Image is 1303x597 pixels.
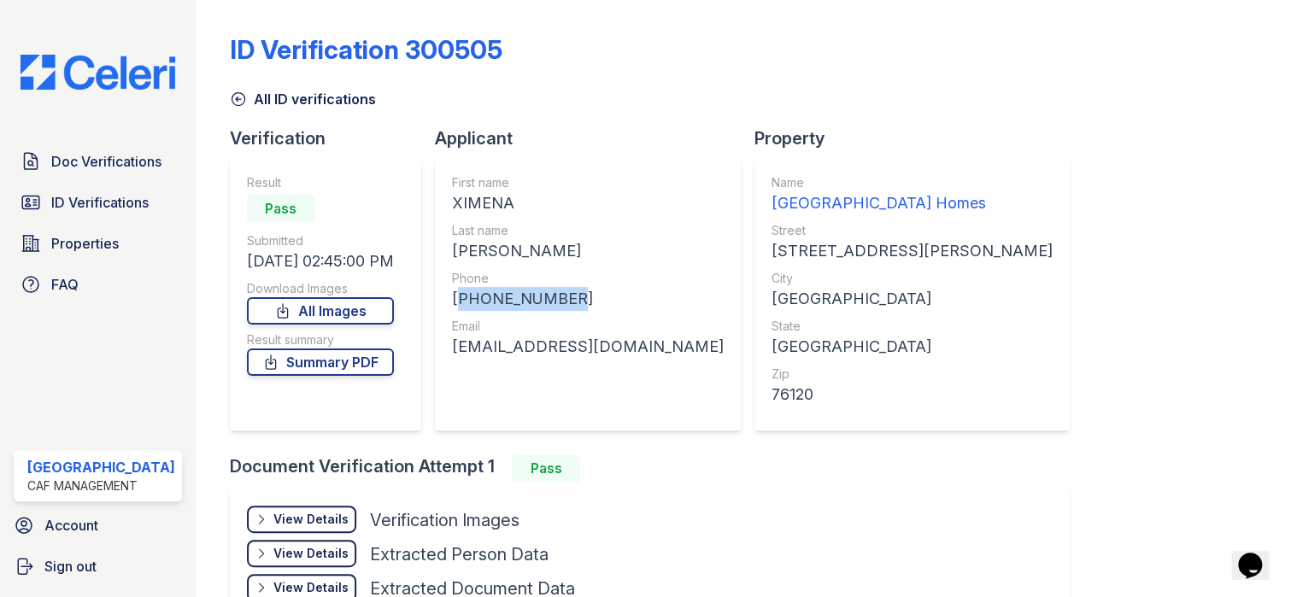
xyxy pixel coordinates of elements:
a: Properties [14,226,182,260]
div: View Details [273,545,349,562]
div: [PHONE_NUMBER] [452,287,724,311]
div: [GEOGRAPHIC_DATA] [772,287,1053,311]
div: View Details [273,511,349,528]
div: View Details [273,579,349,596]
a: Doc Verifications [14,144,182,179]
a: Summary PDF [247,348,394,376]
div: State [772,318,1053,335]
div: Pass [247,195,315,222]
span: Doc Verifications [51,151,161,172]
div: Last name [452,222,724,239]
div: Download Images [247,280,394,297]
div: [GEOGRAPHIC_DATA] [772,335,1053,359]
a: All ID verifications [230,89,376,109]
div: 76120 [772,383,1053,407]
div: [EMAIL_ADDRESS][DOMAIN_NAME] [452,335,724,359]
div: First name [452,174,724,191]
div: Email [452,318,724,335]
span: Properties [51,233,119,254]
a: Sign out [7,549,189,583]
div: Extracted Person Data [370,542,549,566]
div: Pass [512,454,580,482]
span: ID Verifications [51,192,149,213]
div: CAF Management [27,477,175,495]
div: City [772,270,1053,287]
div: Submitted [247,232,394,249]
div: Applicant [435,126,754,150]
div: Property [754,126,1083,150]
a: Name [GEOGRAPHIC_DATA] Homes [772,174,1053,215]
div: [GEOGRAPHIC_DATA] [27,457,175,477]
iframe: chat widget [1231,529,1286,580]
div: [GEOGRAPHIC_DATA] Homes [772,191,1053,215]
div: Phone [452,270,724,287]
div: [DATE] 02:45:00 PM [247,249,394,273]
span: Sign out [44,556,97,577]
div: Verification Images [370,508,519,532]
a: ID Verifications [14,185,182,219]
span: FAQ [51,274,79,295]
div: Zip [772,366,1053,383]
div: [PERSON_NAME] [452,239,724,263]
img: CE_Logo_Blue-a8612792a0a2168367f1c8372b55b34899dd931a85d93a1a3d3e32e68fde9ad4.png [7,55,189,90]
div: Verification [230,126,435,150]
div: Document Verification Attempt 1 [230,454,1083,482]
div: Result [247,174,394,191]
div: Street [772,222,1053,239]
div: Result summary [247,331,394,348]
div: ID Verification 300505 [230,34,502,65]
div: Name [772,174,1053,191]
a: Account [7,508,189,542]
a: All Images [247,297,394,325]
div: [STREET_ADDRESS][PERSON_NAME] [772,239,1053,263]
a: FAQ [14,267,182,301]
span: Account [44,515,98,536]
div: XIMENA [452,191,724,215]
